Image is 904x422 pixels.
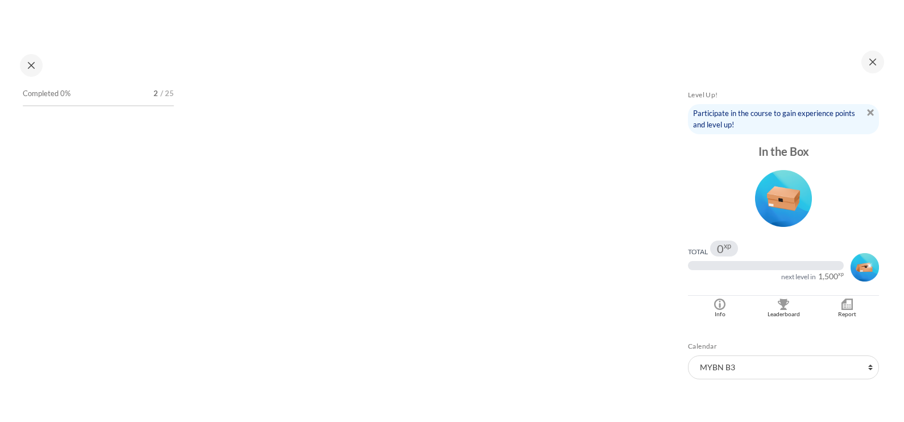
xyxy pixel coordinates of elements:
div: Report [818,310,876,319]
h5: Calendar [688,342,879,351]
span: xp [724,243,731,248]
a: Completed 0% 2 / 25 [23,86,174,118]
span: 1,500 [818,272,838,280]
div: In the Box [688,143,879,159]
span: 2 [154,88,158,100]
span: Completed 0% [23,88,71,100]
span: 0 [717,243,724,254]
img: Dismiss notice [867,109,874,116]
a: Info [688,296,752,319]
img: Level #2 [851,253,879,282]
div: Leaderboard [754,310,812,319]
div: Level #1 [688,166,879,227]
a: Leaderboard [752,296,815,319]
a: Report [815,296,879,319]
div: Participate in the course to gain experience points and level up! [688,104,879,134]
span: xp [838,272,844,276]
a: Dismiss notice [867,107,874,116]
div: 0 [717,243,731,254]
div: Info [691,310,749,319]
img: Level #1 [755,170,812,227]
div: Total [688,247,708,256]
span: / 25 [160,88,174,100]
h5: Level Up! [688,90,879,100]
div: next level in [781,272,816,282]
div: Level #2 [851,251,879,282]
